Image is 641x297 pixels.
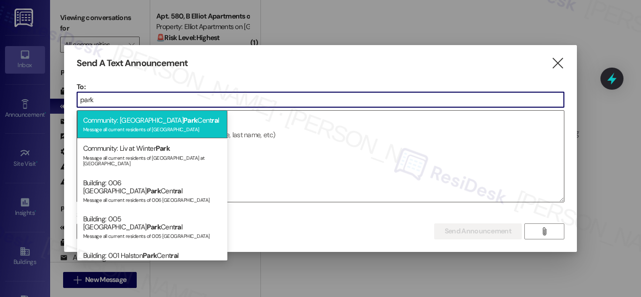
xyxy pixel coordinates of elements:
div: Building: 005 [GEOGRAPHIC_DATA] Cent l [77,209,227,245]
span: Park [147,186,161,195]
div: Message all current residents of [GEOGRAPHIC_DATA] at [GEOGRAPHIC_DATA] [83,153,221,167]
div: Building: 001 Halston Cent l [77,245,227,274]
span: Park [183,116,197,125]
div: Message all current residents of 005 [GEOGRAPHIC_DATA] [83,231,221,239]
p: To: [77,82,564,92]
i:  [551,58,564,69]
span: Send Announcement [445,226,511,236]
span: Park [147,222,161,231]
h3: Send A Text Announcement [77,58,188,69]
span: ra [211,116,218,125]
button: Send Announcement [434,223,522,239]
span: Park [156,144,170,153]
span: ra [175,222,181,231]
div: Community: [GEOGRAPHIC_DATA] Cent l [77,110,227,139]
div: Building: 006 [GEOGRAPHIC_DATA] Cent l [77,173,227,209]
input: Type to select the units, buildings, or communities you want to message. (e.g. 'Unit 1A', 'Buildi... [77,92,564,107]
span: Park [143,251,157,260]
span: ra [171,251,177,260]
div: Message all current residents of [GEOGRAPHIC_DATA] [83,124,221,133]
div: Message all current residents of 006 [GEOGRAPHIC_DATA] [83,195,221,203]
span: ra [175,186,181,195]
div: Community: Liv at Winter [77,138,227,172]
i:  [540,227,548,235]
